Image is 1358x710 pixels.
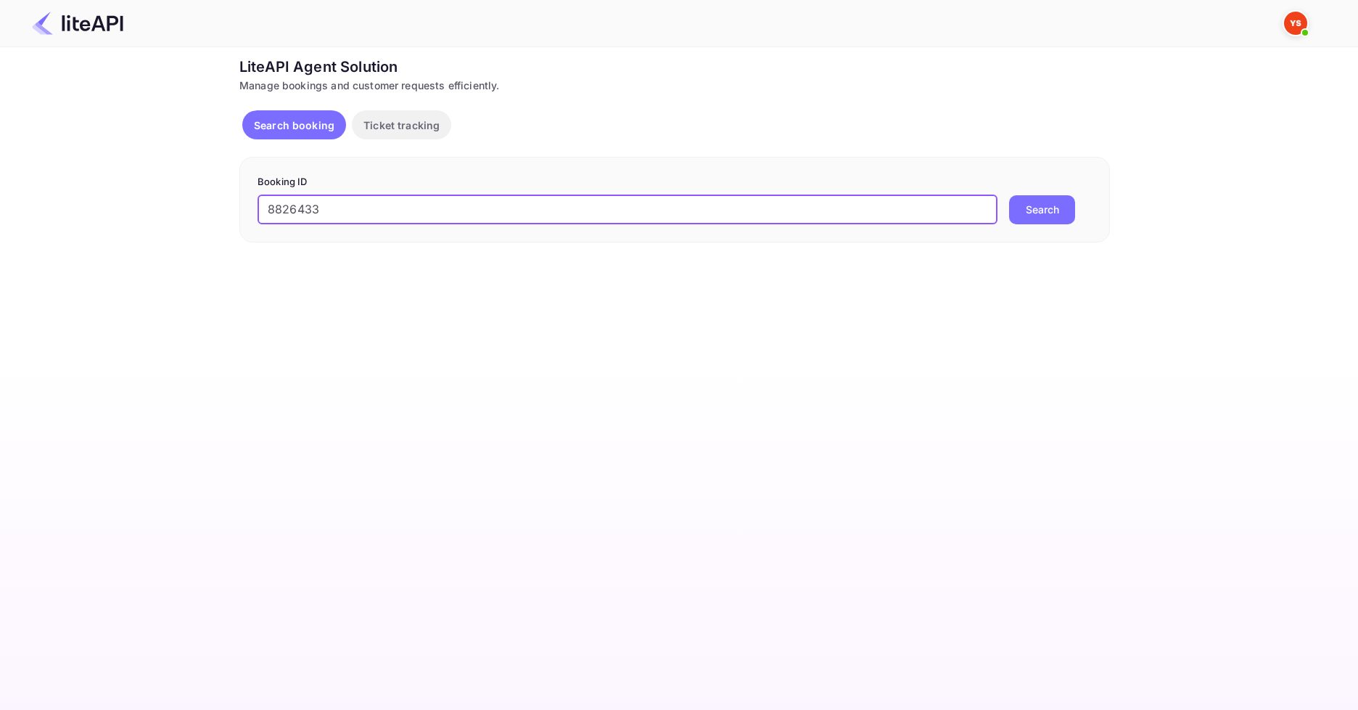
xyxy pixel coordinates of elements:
img: Yandex Support [1284,12,1307,35]
p: Ticket tracking [363,118,440,133]
button: Search [1009,195,1075,224]
div: LiteAPI Agent Solution [239,56,1110,78]
p: Search booking [254,118,334,133]
div: Manage bookings and customer requests efficiently. [239,78,1110,93]
input: Enter Booking ID (e.g., 63782194) [258,195,997,224]
img: LiteAPI Logo [32,12,123,35]
p: Booking ID [258,175,1092,189]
